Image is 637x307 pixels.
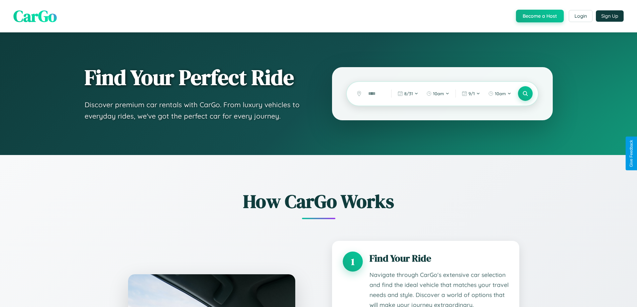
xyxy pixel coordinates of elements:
div: Give Feedback [629,140,634,167]
span: CarGo [13,5,57,27]
button: 10am [485,88,515,99]
button: Become a Host [516,10,564,22]
button: 8/31 [394,88,422,99]
span: 8 / 31 [404,91,413,96]
button: Login [569,10,593,22]
h2: How CarGo Works [118,188,519,214]
span: 10am [433,91,444,96]
div: 1 [343,252,363,272]
button: Sign Up [596,10,624,22]
h1: Find Your Perfect Ride [85,66,305,89]
button: 9/1 [458,88,484,99]
button: 10am [423,88,453,99]
p: Discover premium car rentals with CarGo. From luxury vehicles to everyday rides, we've got the pe... [85,99,305,122]
span: 10am [495,91,506,96]
h3: Find Your Ride [369,252,509,265]
span: 9 / 1 [468,91,475,96]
